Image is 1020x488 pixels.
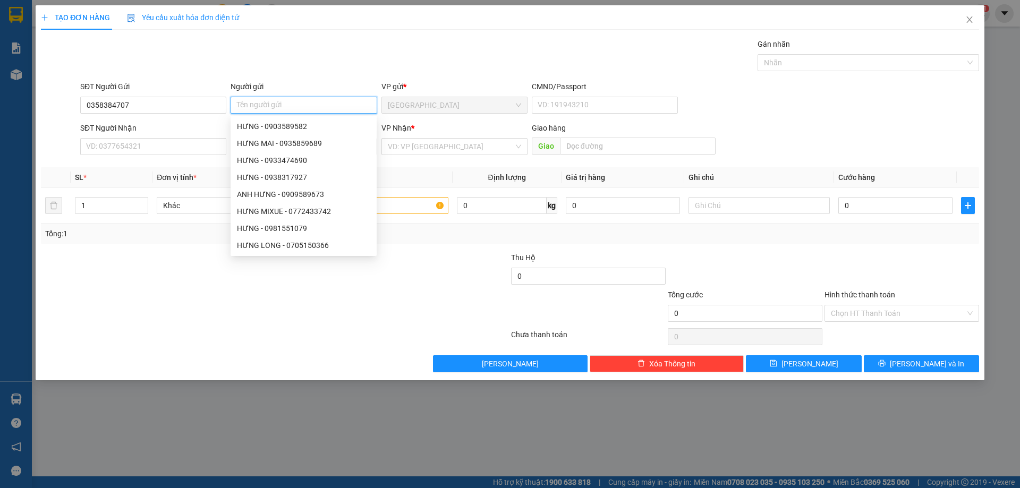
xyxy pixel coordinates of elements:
div: HƯNG - 0981551079 [231,220,377,237]
div: HƯNG LONG - 0705150366 [231,237,377,254]
span: [PERSON_NAME] và In [890,358,964,370]
label: Hình thức thanh toán [824,290,895,299]
div: HƯNG - 0981551079 [237,222,370,234]
span: [PERSON_NAME] [781,358,838,370]
button: [PERSON_NAME] [433,355,588,372]
span: plus [962,201,974,210]
span: Tổng cước [668,290,703,299]
span: Khác [163,198,292,213]
span: Giá trị hàng [566,173,605,182]
input: Ghi Chú [688,197,830,214]
div: Tổng: 1 [45,228,394,239]
div: HƯNG - 0903589582 [231,118,377,135]
span: close [965,15,974,24]
div: HƯNG MAI - 0935859689 [237,138,370,149]
button: printer[PERSON_NAME] và In [864,355,979,372]
span: Giao hàng [532,124,566,132]
li: [PERSON_NAME] [5,5,154,25]
div: Người gửi [231,81,377,92]
span: plus [41,14,48,21]
input: Dọc đường [560,138,716,155]
img: icon [127,14,135,22]
span: Yêu cầu xuất hóa đơn điện tử [127,13,239,22]
button: save[PERSON_NAME] [746,355,861,372]
div: HƯNG LONG - 0705150366 [237,239,370,251]
span: printer [878,359,886,368]
span: VP Nhận [381,124,411,132]
span: kg [547,197,557,214]
button: Close [955,5,984,35]
span: delete [637,359,645,368]
button: deleteXóa Thông tin [590,355,744,372]
div: SĐT Người Gửi [80,81,226,92]
div: HƯNG MAI - 0935859689 [231,135,377,152]
div: CMND/Passport [532,81,678,92]
span: TẠO ĐƠN HÀNG [41,13,110,22]
span: Thu Hộ [511,253,535,262]
th: Ghi chú [684,167,834,188]
div: HƯNG - 0938317927 [237,172,370,183]
span: Đơn vị tính [157,173,197,182]
div: VP gửi [381,81,528,92]
div: ANH HƯNG - 0909589673 [237,189,370,200]
div: HƯNG - 0903589582 [237,121,370,132]
span: SL [75,173,83,182]
div: SĐT Người Nhận [80,122,226,134]
span: Định lượng [488,173,526,182]
div: HƯNG MIXUE - 0772433742 [237,206,370,217]
span: [PERSON_NAME] [482,358,539,370]
img: logo.jpg [5,5,42,42]
span: Cước hàng [838,173,875,182]
span: Giao [532,138,560,155]
li: VP Văn Phòng [PERSON_NAME] (Mường Thanh) [73,45,141,80]
div: HƯNG MIXUE - 0772433742 [231,203,377,220]
div: HƯNG - 0933474690 [237,155,370,166]
li: VP [GEOGRAPHIC_DATA] [5,45,73,80]
div: ANH HƯNG - 0909589673 [231,186,377,203]
input: VD: Bàn, Ghế [307,197,448,214]
div: Chưa thanh toán [510,329,667,347]
div: HƯNG - 0938317927 [231,169,377,186]
button: plus [961,197,975,214]
button: delete [45,197,62,214]
span: Đà Lạt [388,97,521,113]
input: 0 [566,197,680,214]
div: HƯNG - 0933474690 [231,152,377,169]
span: save [770,359,777,368]
label: Gán nhãn [758,40,790,48]
span: Xóa Thông tin [649,358,695,370]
